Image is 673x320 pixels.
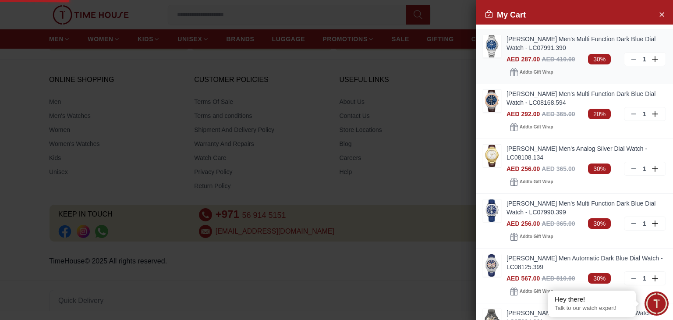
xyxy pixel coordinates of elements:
button: Addto Gift Wrap [507,121,556,133]
h2: My Cart [485,9,526,21]
span: AED 365.00 [542,165,575,172]
p: 1 [641,164,648,173]
span: 20% [588,109,611,119]
img: ... [483,145,501,167]
p: 1 [641,219,648,228]
span: AED 365.00 [542,220,575,227]
button: Addto Gift Wrap [507,66,556,78]
span: Add to Gift Wrap [520,68,553,77]
button: Addto Gift Wrap [507,231,556,243]
a: [PERSON_NAME] Men's Multi Function Dark Blue Dial Watch - LC08168.594 [507,89,666,107]
p: 1 [641,274,648,283]
span: 30% [588,218,611,229]
span: 30% [588,54,611,64]
div: Hey there! [555,295,629,304]
img: ... [483,35,501,57]
span: 30% [588,273,611,284]
a: [PERSON_NAME] Men's Multi Function Dark Blue Dial Watch - LC07991.390 [507,35,666,52]
span: AED 256.00 [507,220,540,227]
span: AED 567.00 [507,275,540,282]
a: [PERSON_NAME] Men Automatic Dark Blue Dial Watch - LC08125.399 [507,254,666,271]
span: AED 292.00 [507,110,540,117]
span: Add to Gift Wrap [520,123,553,132]
p: 1 [641,55,648,64]
p: 1 [641,110,648,118]
span: 30% [588,164,611,174]
img: ... [483,254,501,277]
span: AED 810.00 [542,275,575,282]
a: [PERSON_NAME] Men's Multi Function Dark Blue Dial Watch - LC07990.399 [507,199,666,217]
span: Add to Gift Wrap [520,178,553,186]
span: AED 287.00 [507,56,540,63]
span: Add to Gift Wrap [520,232,553,241]
p: Talk to our watch expert! [555,305,629,312]
a: [PERSON_NAME] Men's Analog Silver Dial Watch - LC08108.134 [507,144,666,162]
span: AED 365.00 [542,110,575,117]
img: ... [483,199,501,222]
button: Addto Gift Wrap [507,176,556,188]
div: Chat Widget [645,292,669,316]
button: Addto Gift Wrap [507,285,556,298]
span: AED 256.00 [507,165,540,172]
button: Close Account [655,7,669,21]
span: Add to Gift Wrap [520,287,553,296]
span: AED 410.00 [542,56,575,63]
img: ... [483,90,501,112]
